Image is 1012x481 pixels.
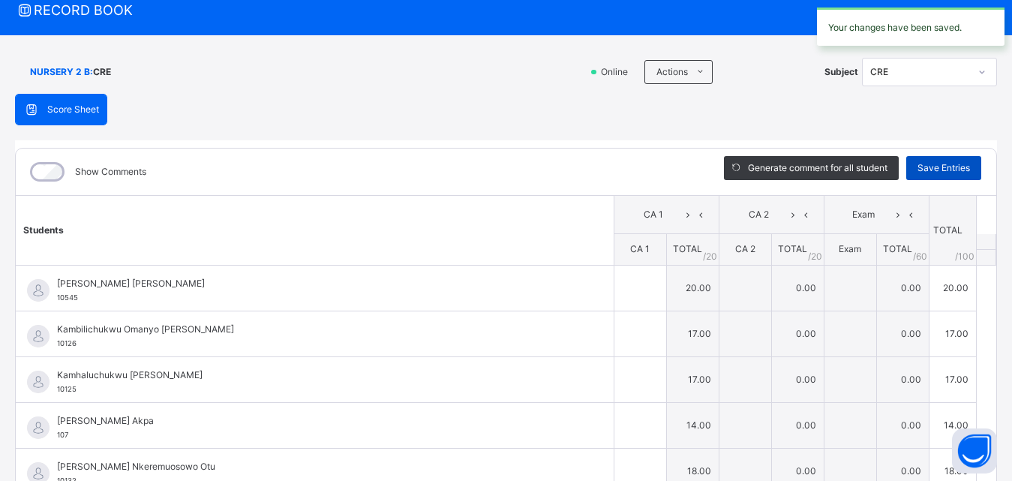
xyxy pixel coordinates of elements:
span: / 20 [703,250,717,263]
span: [PERSON_NAME] Akpa [57,414,580,428]
td: 0.00 [771,265,824,311]
img: default.svg [27,371,50,393]
span: 107 [57,431,68,439]
span: 10126 [57,339,77,347]
td: 14.00 [929,402,976,448]
td: 0.00 [876,311,929,356]
td: 0.00 [771,402,824,448]
span: / 20 [808,250,822,263]
span: [PERSON_NAME] Nkeremuosowo Otu [57,460,580,473]
td: 14.00 [666,402,719,448]
td: 0.00 [876,356,929,402]
span: / 60 [913,250,927,263]
td: 17.00 [929,356,976,402]
img: default.svg [27,325,50,347]
button: Open asap [952,428,997,473]
span: NURSERY 2 B : [30,65,93,79]
span: 10125 [57,385,77,393]
span: Score Sheet [47,103,99,116]
span: TOTAL [883,243,912,254]
span: CA 2 [731,208,787,221]
span: Generate comment for all student [748,161,887,175]
span: Save Entries [917,161,970,175]
th: TOTAL [929,196,976,266]
label: Show Comments [75,165,146,179]
span: CA 1 [626,208,682,221]
span: CRE [93,65,111,79]
span: TOTAL [778,243,807,254]
span: CA 1 [630,243,650,254]
td: 17.00 [666,356,719,402]
span: Subject [824,65,858,79]
div: Your changes have been saved. [817,8,1004,46]
div: CRE [870,65,969,79]
td: 0.00 [876,265,929,311]
span: Students [23,224,64,236]
span: Actions [656,65,688,79]
span: CA 2 [735,243,755,254]
td: 17.00 [929,311,976,356]
span: Exam [839,243,861,254]
span: 10545 [57,293,78,302]
td: 0.00 [771,311,824,356]
td: 0.00 [876,402,929,448]
span: TOTAL [673,243,702,254]
span: Exam [836,208,892,221]
img: default.svg [27,416,50,439]
span: [PERSON_NAME] [PERSON_NAME] [57,277,580,290]
img: default.svg [27,279,50,302]
span: Online [599,65,637,79]
td: 20.00 [666,265,719,311]
span: Kamhaluchukwu [PERSON_NAME] [57,368,580,382]
td: 0.00 [771,356,824,402]
td: 17.00 [666,311,719,356]
span: Kambilichukwu Omanyo [PERSON_NAME] [57,323,580,336]
span: /100 [955,250,974,263]
td: 20.00 [929,265,976,311]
